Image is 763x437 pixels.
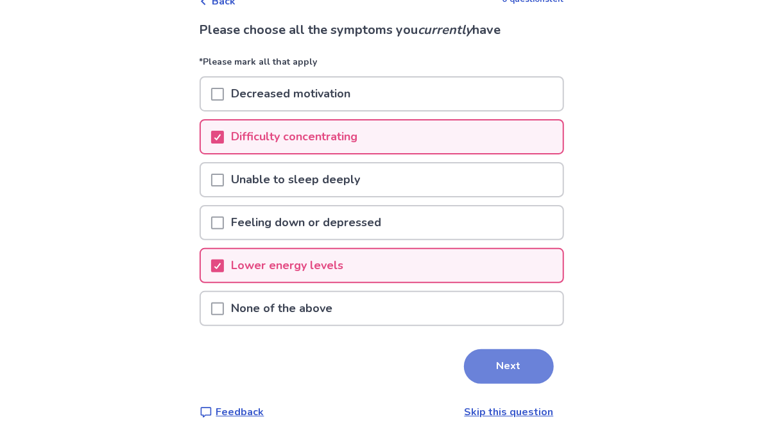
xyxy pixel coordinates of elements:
p: None of the above [224,292,341,325]
a: Feedback [200,404,264,420]
i: currently [418,21,473,38]
p: Feedback [216,404,264,420]
p: Feeling down or depressed [224,206,390,239]
p: Lower energy levels [224,249,352,282]
a: Skip this question [465,405,554,419]
p: *Please mark all that apply [200,55,564,76]
p: Difficulty concentrating [224,120,366,153]
button: Next [464,349,554,384]
p: Unable to sleep deeply [224,163,368,196]
p: Decreased motivation [224,78,359,110]
p: Please choose all the symptoms you have [200,21,564,40]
